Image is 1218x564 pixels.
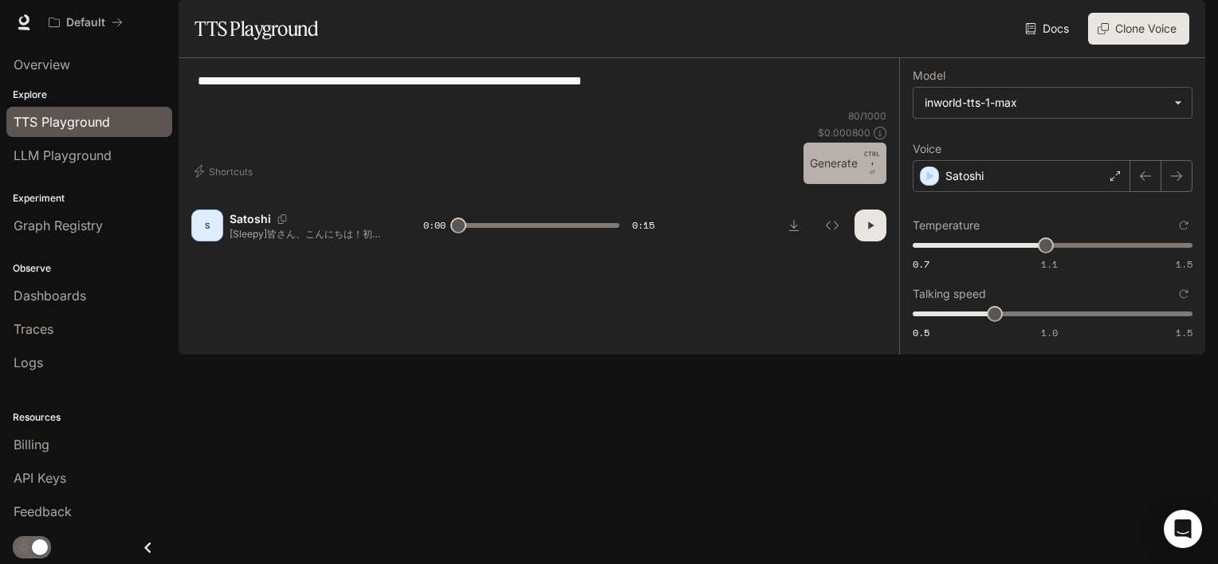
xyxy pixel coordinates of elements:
[1176,326,1192,339] span: 1.5
[913,288,986,300] p: Talking speed
[1041,326,1058,339] span: 1.0
[864,149,880,178] p: ⏎
[818,126,870,139] p: $ 0.000800
[913,220,980,231] p: Temperature
[778,210,810,241] button: Download audio
[1022,13,1075,45] a: Docs
[816,210,848,241] button: Inspect
[194,13,318,45] h1: TTS Playground
[848,109,886,123] p: 80 / 1000
[1041,257,1058,271] span: 1.1
[1175,217,1192,234] button: Reset to default
[41,6,130,38] button: All workspaces
[1164,510,1202,548] div: Open Intercom Messenger
[1176,257,1192,271] span: 1.5
[913,257,929,271] span: 0.7
[66,16,105,29] p: Default
[913,326,929,339] span: 0.5
[913,143,941,155] p: Voice
[271,214,293,224] button: Copy Voice ID
[194,213,220,238] div: S
[191,159,259,184] button: Shortcuts
[945,168,984,184] p: Satoshi
[925,95,1166,111] div: inworld-tts-1-max
[803,143,886,184] button: GenerateCTRL +⏎
[1088,13,1189,45] button: Clone Voice
[913,88,1192,118] div: inworld-tts-1-max
[1175,285,1192,303] button: Reset to default
[864,149,880,168] p: CTRL +
[913,70,945,81] p: Model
